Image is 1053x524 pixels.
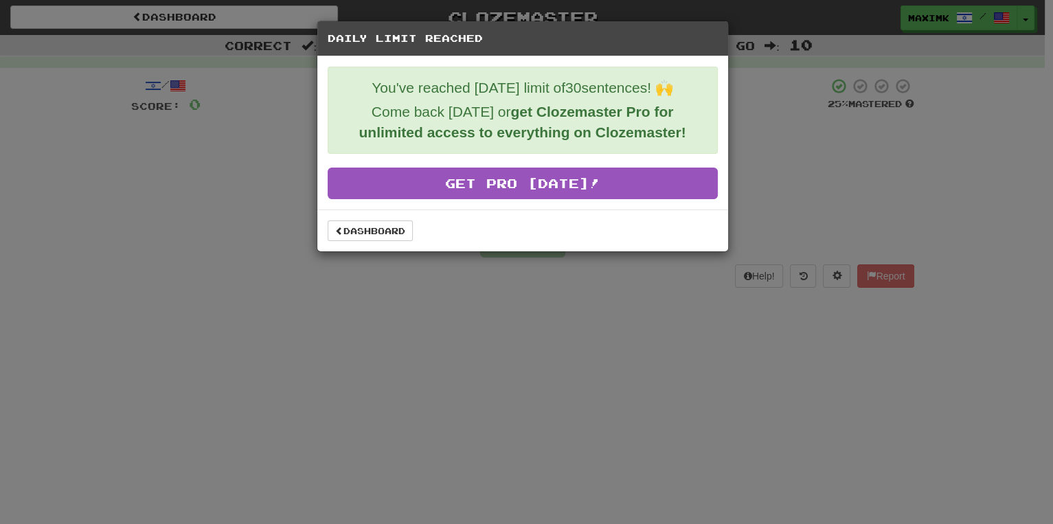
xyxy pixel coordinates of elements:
[328,168,718,199] a: Get Pro [DATE]!
[339,102,707,143] p: Come back [DATE] or
[359,104,686,140] strong: get Clozemaster Pro for unlimited access to everything on Clozemaster!
[328,220,413,241] a: Dashboard
[339,78,707,98] p: You've reached [DATE] limit of 30 sentences! 🙌
[328,32,718,45] h5: Daily Limit Reached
